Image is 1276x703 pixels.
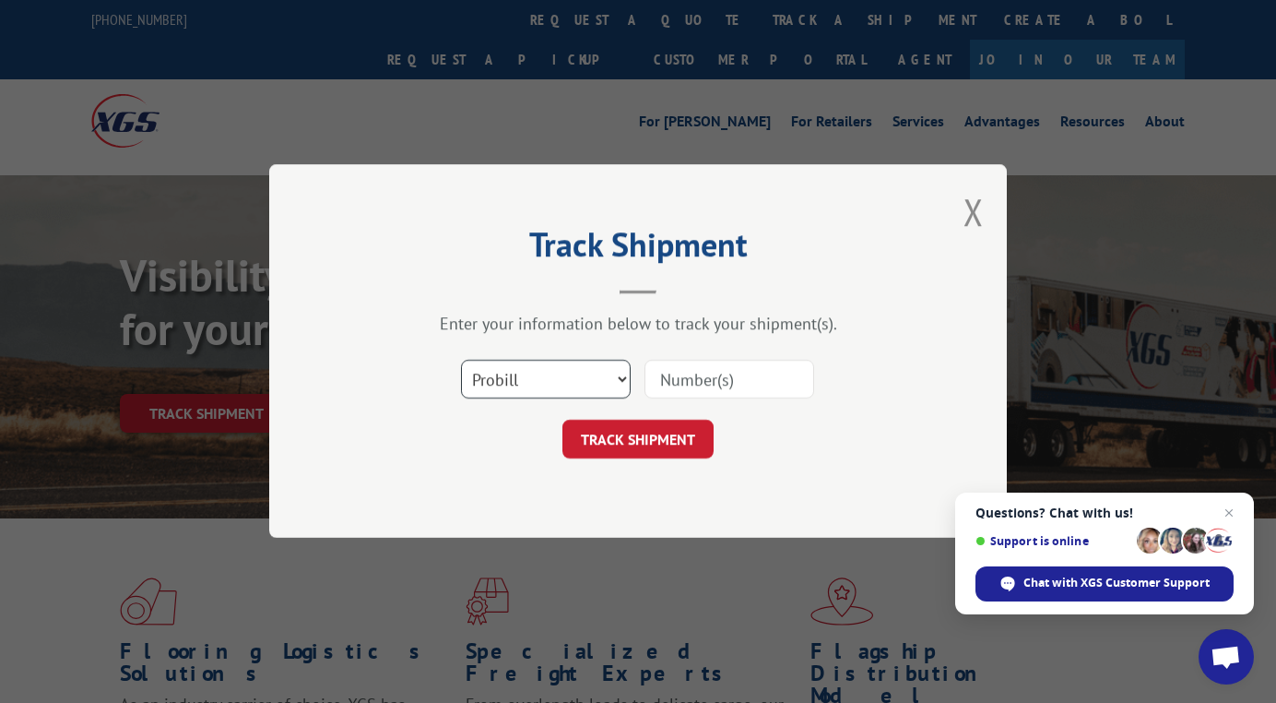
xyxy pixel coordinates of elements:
[562,421,714,459] button: TRACK SHIPMENT
[1218,502,1240,524] span: Close chat
[975,566,1234,602] div: Chat with XGS Customer Support
[1023,575,1210,591] span: Chat with XGS Customer Support
[975,534,1130,548] span: Support is online
[1199,629,1254,685] div: Open chat
[963,187,984,236] button: Close modal
[644,361,814,399] input: Number(s)
[361,314,915,335] div: Enter your information below to track your shipment(s).
[975,506,1234,520] span: Questions? Chat with us!
[361,232,915,267] h2: Track Shipment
